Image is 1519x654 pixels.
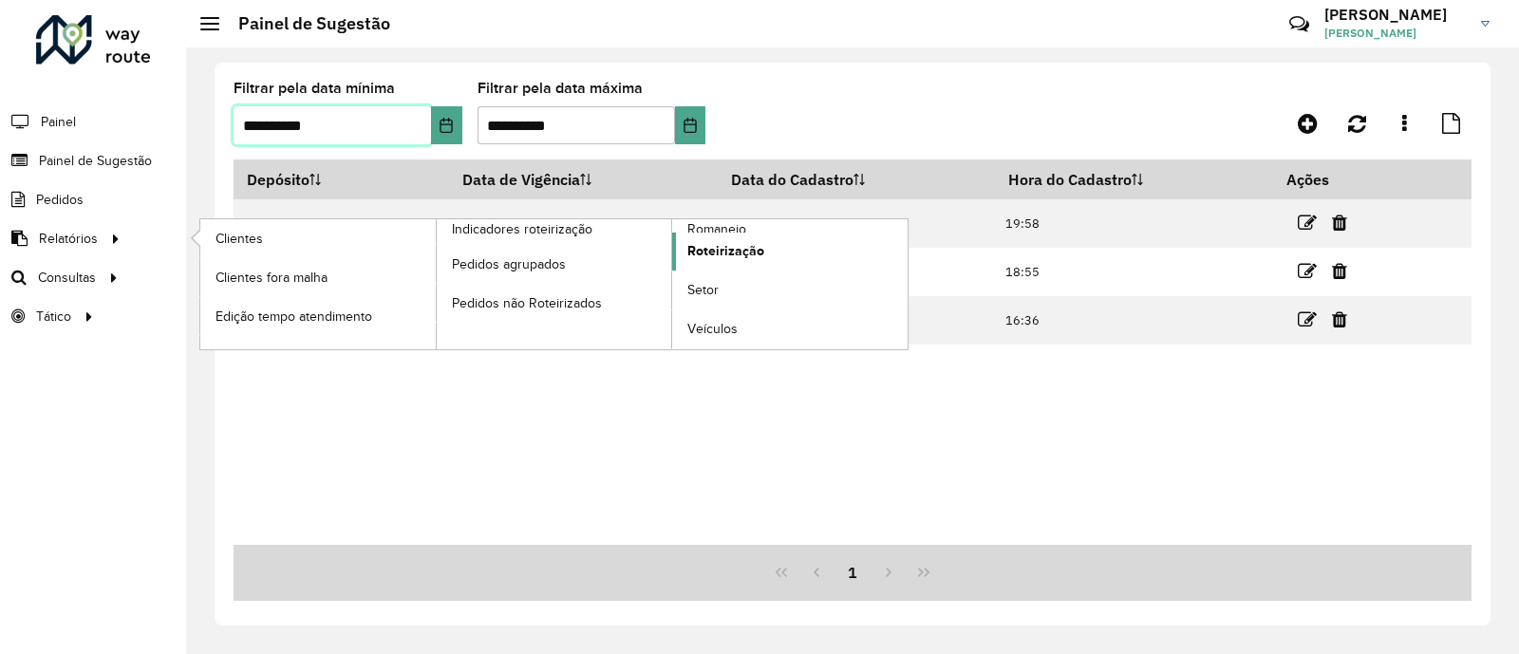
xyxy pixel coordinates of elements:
[835,554,871,590] button: 1
[719,199,996,248] td: [DATE]
[437,245,672,283] a: Pedidos agrupados
[687,280,719,300] span: Setor
[219,13,390,34] h2: Painel de Sugestão
[672,310,908,348] a: Veículos
[216,307,372,327] span: Edição tempo atendimento
[995,199,1273,248] td: 19:58
[672,271,908,309] a: Setor
[200,219,436,257] a: Clientes
[1298,258,1317,284] a: Editar
[687,319,738,339] span: Veículos
[216,229,263,249] span: Clientes
[200,258,436,296] a: Clientes fora malha
[234,199,450,248] td: CDD Volta Redonda
[39,151,152,171] span: Painel de Sugestão
[1332,258,1347,284] a: Excluir
[41,112,76,132] span: Painel
[1332,307,1347,332] a: Excluir
[452,219,592,239] span: Indicadores roteirização
[36,307,71,327] span: Tático
[995,248,1273,296] td: 18:55
[478,77,643,100] label: Filtrar pela data máxima
[200,297,436,335] a: Edição tempo atendimento
[1279,4,1320,45] a: Contato Rápido
[39,229,98,249] span: Relatórios
[234,77,395,100] label: Filtrar pela data mínima
[1298,307,1317,332] a: Editar
[995,159,1273,199] th: Hora do Cadastro
[431,106,461,144] button: Choose Date
[1332,210,1347,235] a: Excluir
[675,106,705,144] button: Choose Date
[200,219,672,349] a: Indicadores roteirização
[672,233,908,271] a: Roteirização
[38,268,96,288] span: Consultas
[450,159,719,199] th: Data de Vigência
[450,199,719,248] td: [DATE]
[1298,210,1317,235] a: Editar
[719,159,996,199] th: Data do Cadastro
[452,254,566,274] span: Pedidos agrupados
[1273,159,1387,199] th: Ações
[1324,25,1467,42] span: [PERSON_NAME]
[36,190,84,210] span: Pedidos
[437,219,909,349] a: Romaneio
[234,159,450,199] th: Depósito
[687,241,764,261] span: Roteirização
[687,219,746,239] span: Romaneio
[452,293,602,313] span: Pedidos não Roteirizados
[216,268,328,288] span: Clientes fora malha
[1324,6,1467,24] h3: [PERSON_NAME]
[995,296,1273,345] td: 16:36
[437,284,672,322] a: Pedidos não Roteirizados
